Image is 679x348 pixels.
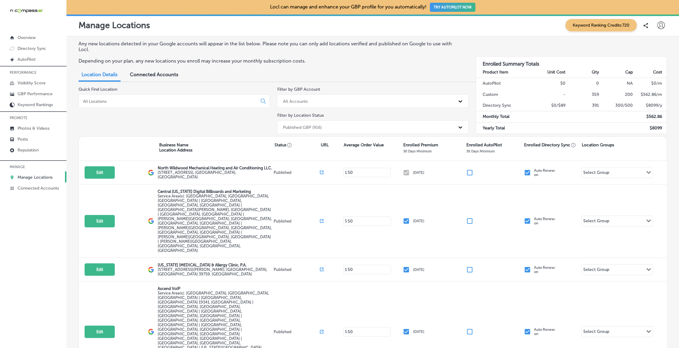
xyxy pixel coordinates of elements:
[345,219,347,223] p: $
[85,326,115,338] button: Edit
[158,166,272,170] p: North Wildwood Mechanical Heating and Air Conditioning LLC.
[532,100,566,111] td: $0/$89
[466,149,495,153] p: 30 Days Minimum
[633,100,667,111] td: $ 8099 /y
[18,175,53,180] p: Manage Locations
[283,99,307,104] div: All Accounts
[633,111,667,122] td: $ 562.86
[130,72,178,77] span: Connected Accounts
[158,194,272,253] span: Orlando, FL, USA | Kissimmee, FL, USA | Meadow Woods, FL 32824, USA | Hunters Creek, FL 32837, US...
[283,125,321,130] div: Published GBP (916)
[345,330,347,334] p: $
[18,80,46,86] p: Visibility Score
[534,265,556,274] p: Auto Renew: on
[79,41,461,52] p: Any new locations detected in your Google accounts will appear in the list below. Please note you...
[18,148,39,153] p: Reputation
[18,57,36,62] p: AutoPilot
[159,142,192,153] p: Business Name Location Address
[466,142,502,148] p: Enrolled AutoPilot
[566,100,599,111] td: 391
[476,57,667,67] h3: Enrolled Summary Totals
[476,89,532,100] td: Custom
[158,263,272,267] p: [US_STATE] [MEDICAL_DATA] & Allergy Clinic, P.A.
[18,46,46,51] p: Directory Sync
[158,189,272,194] p: Central [US_STATE] Digital Billboards and Marketing
[403,149,432,153] p: 30 Days Minimum
[633,67,667,78] th: Cost
[534,327,556,336] p: Auto Renew: on
[277,87,320,92] label: Filter by GBP Account
[321,142,329,148] p: URL
[18,102,53,107] p: Keyword Rankings
[599,78,633,89] td: NA
[566,78,599,89] td: 0
[534,217,556,225] p: Auto Renew: on
[583,267,609,274] div: Select Group
[158,267,272,276] label: [STREET_ADDRESS][PERSON_NAME] , [GEOGRAPHIC_DATA], [GEOGRAPHIC_DATA] 39759, [GEOGRAPHIC_DATA]
[79,58,461,64] p: Depending on your plan, any new locations you enroll may increase your monthly subscription costs.
[85,263,115,276] button: Edit
[79,87,117,92] label: Quick Find Location
[18,35,36,40] p: Overview
[566,67,599,78] th: Qty
[82,72,117,77] span: Location Details
[277,113,323,118] label: Filter by Location Status
[483,70,508,75] strong: Product Item
[274,170,320,175] p: Published
[18,137,28,142] p: Posts
[565,19,637,31] span: Keyword Ranking Credits: 720
[85,166,115,179] button: Edit
[476,78,532,89] td: AutoPilot
[583,170,609,177] div: Select Group
[583,329,609,336] div: Select Group
[582,142,614,148] p: Location Groups
[79,20,150,30] p: Manage Locations
[534,168,556,177] p: Auto Renew: on
[532,89,566,100] td: -
[345,268,347,272] p: $
[158,170,272,179] label: [STREET_ADDRESS] , [GEOGRAPHIC_DATA], [GEOGRAPHIC_DATA]
[274,330,320,334] p: Published
[566,89,599,100] td: 359
[532,67,566,78] th: Unit Cost
[148,267,154,273] img: logo
[158,286,272,291] p: Ascend VoIP
[403,142,438,148] p: Enrolled Premium
[85,215,115,227] button: Edit
[148,170,154,176] img: logo
[633,78,667,89] td: $ 0 /m
[275,142,321,148] p: Status
[345,171,347,175] p: $
[10,8,43,14] img: 660ab0bf-5cc7-4cb8-ba1c-48b5ae0f18e60NCTV_CLogo_TV_Black_-500x88.png
[476,111,532,122] td: Monthly Total
[148,329,154,335] img: logo
[18,186,59,191] p: Connected Accounts
[344,142,384,148] p: Average Order Value
[633,89,667,100] td: $ 562.86 /m
[430,3,475,12] button: TRY AUTOPILOT NOW
[524,142,576,148] p: Enrolled Directory Sync
[18,91,53,96] p: GBP Performance
[413,171,424,175] p: [DATE]
[18,126,50,131] p: Photos & Videos
[82,99,256,104] input: All Locations
[413,330,424,334] p: [DATE]
[476,100,532,111] td: Directory Sync
[532,78,566,89] td: $0
[148,218,154,224] img: logo
[476,122,532,134] td: Yearly Total
[274,219,320,223] p: Published
[599,100,633,111] td: 300/500
[599,67,633,78] th: Cap
[274,267,320,272] p: Published
[583,218,609,225] div: Select Group
[599,89,633,100] td: 200
[413,268,424,272] p: [DATE]
[413,219,424,223] p: [DATE]
[633,122,667,134] td: $ 8099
